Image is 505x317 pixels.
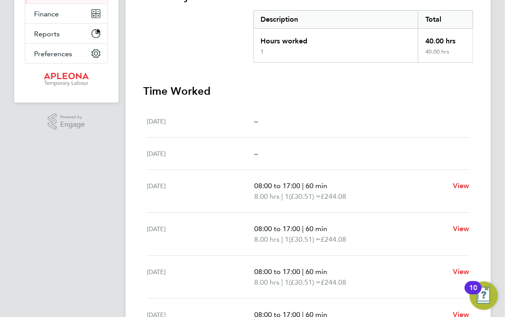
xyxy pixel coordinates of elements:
span: 1 [285,277,289,288]
span: 8.00 hrs [254,235,279,244]
span: (£30.51) = [289,278,321,286]
span: – [254,117,258,125]
a: View [453,267,470,277]
span: 60 min [306,224,327,233]
span: (£30.51) = [289,192,321,201]
span: 1 [285,191,289,202]
span: £244.08 [321,192,346,201]
div: 40.00 hrs [418,48,473,62]
span: View [453,224,470,233]
span: 08:00 to 17:00 [254,182,300,190]
span: 8.00 hrs [254,192,279,201]
span: | [302,182,304,190]
div: [DATE] [147,116,254,127]
span: | [281,235,283,244]
div: 10 [469,288,477,299]
div: 1 [261,48,264,55]
span: Reports [34,30,60,38]
span: 08:00 to 17:00 [254,224,300,233]
span: 1 [285,234,289,245]
span: View [453,267,470,276]
div: Hours worked [254,29,418,48]
span: 60 min [306,182,327,190]
h3: Time Worked [143,84,473,98]
span: Preferences [34,50,72,58]
span: 8.00 hrs [254,278,279,286]
span: Powered by [60,113,85,121]
button: Preferences [25,44,107,63]
div: Total [418,11,473,28]
a: Go to home page [25,73,108,87]
span: | [281,192,283,201]
span: – [254,149,258,158]
span: (£30.51) = [289,235,321,244]
span: | [302,267,304,276]
button: Reports [25,24,107,43]
div: [DATE] [147,267,254,288]
span: Finance [34,10,59,18]
span: | [302,224,304,233]
span: 60 min [306,267,327,276]
button: Finance [25,4,107,23]
div: Summary [253,10,473,63]
a: Powered byEngage [48,113,85,130]
div: [DATE] [147,148,254,159]
div: Description [254,11,418,28]
a: View [453,181,470,191]
span: View [453,182,470,190]
div: 40.00 hrs [418,29,473,48]
span: £244.08 [321,235,346,244]
a: View [453,224,470,234]
span: 08:00 to 17:00 [254,267,300,276]
span: £244.08 [321,278,346,286]
span: | [281,278,283,286]
div: [DATE] [147,181,254,202]
div: [DATE] [147,224,254,245]
span: Engage [60,121,85,128]
img: apleona-logo-retina.png [44,73,89,87]
button: Open Resource Center, 10 new notifications [470,282,498,310]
